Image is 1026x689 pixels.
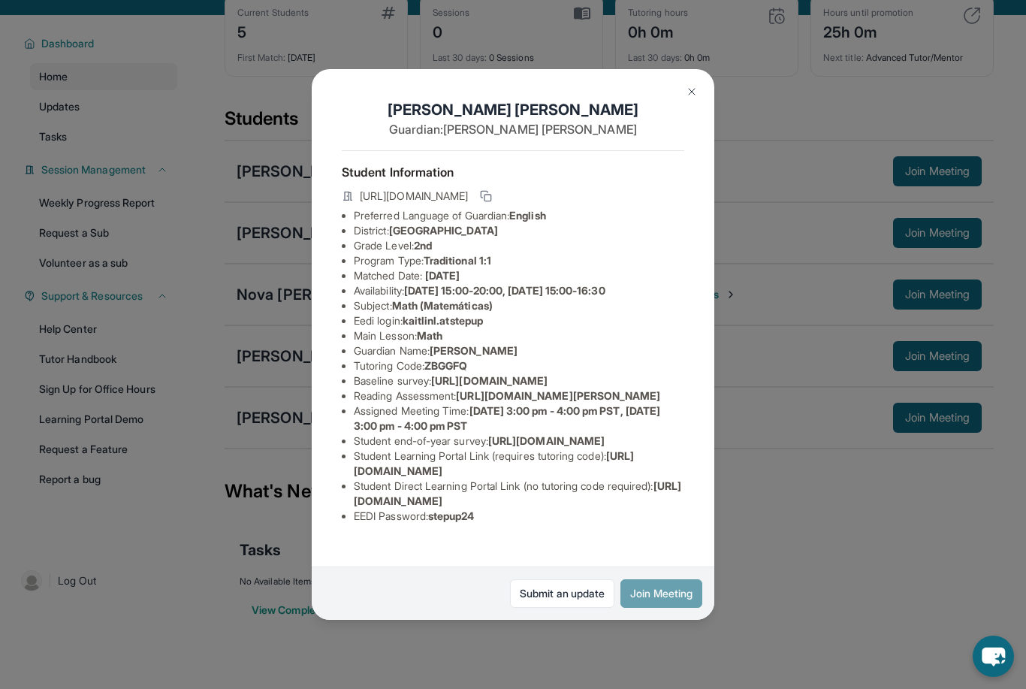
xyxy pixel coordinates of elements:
[354,479,684,509] li: Student Direct Learning Portal Link (no tutoring code required) :
[403,314,483,327] span: kaitlinl.atstepup
[425,269,460,282] span: [DATE]
[354,403,684,434] li: Assigned Meeting Time :
[509,209,546,222] span: English
[428,509,475,522] span: stepup24
[354,313,684,328] li: Eedi login :
[686,86,698,98] img: Close Icon
[389,224,498,237] span: [GEOGRAPHIC_DATA]
[354,238,684,253] li: Grade Level:
[342,120,684,138] p: Guardian: [PERSON_NAME] [PERSON_NAME]
[354,373,684,388] li: Baseline survey :
[424,254,491,267] span: Traditional 1:1
[430,344,518,357] span: [PERSON_NAME]
[354,298,684,313] li: Subject :
[354,388,684,403] li: Reading Assessment :
[973,636,1014,677] button: chat-button
[354,223,684,238] li: District:
[354,404,660,432] span: [DATE] 3:00 pm - 4:00 pm PST, [DATE] 3:00 pm - 4:00 pm PST
[354,449,684,479] li: Student Learning Portal Link (requires tutoring code) :
[342,163,684,181] h4: Student Information
[620,579,702,608] button: Join Meeting
[360,189,468,204] span: [URL][DOMAIN_NAME]
[354,358,684,373] li: Tutoring Code :
[456,389,660,402] span: [URL][DOMAIN_NAME][PERSON_NAME]
[431,374,548,387] span: [URL][DOMAIN_NAME]
[510,579,614,608] a: Submit an update
[342,99,684,120] h1: [PERSON_NAME] [PERSON_NAME]
[354,268,684,283] li: Matched Date:
[404,284,605,297] span: [DATE] 15:00-20:00, [DATE] 15:00-16:30
[477,187,495,205] button: Copy link
[417,329,442,342] span: Math
[354,253,684,268] li: Program Type:
[354,509,684,524] li: EEDI Password :
[392,299,493,312] span: Math (Matemáticas)
[354,343,684,358] li: Guardian Name :
[354,434,684,449] li: Student end-of-year survey :
[354,208,684,223] li: Preferred Language of Guardian:
[424,359,467,372] span: ZBGGFQ
[354,328,684,343] li: Main Lesson :
[414,239,432,252] span: 2nd
[354,283,684,298] li: Availability:
[488,434,605,447] span: [URL][DOMAIN_NAME]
